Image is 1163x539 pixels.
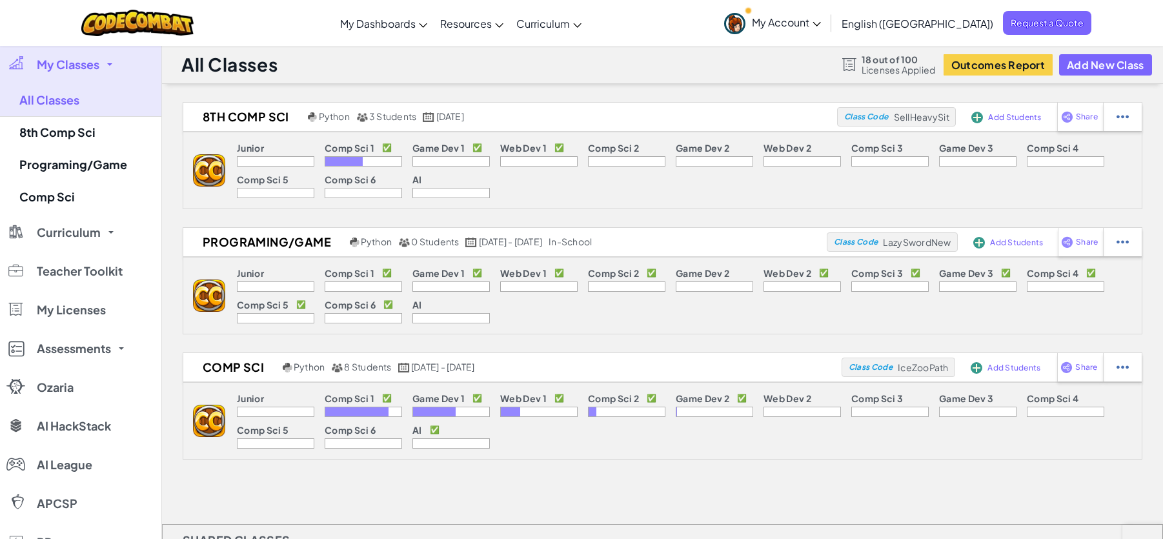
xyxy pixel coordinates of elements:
a: 8th Comp Sci Python 3 Students [DATE] [183,107,837,127]
img: IconStudentEllipsis.svg [1117,111,1129,123]
p: Game Dev 1 [412,143,465,153]
p: AI [412,300,422,310]
img: logo [193,405,225,437]
p: ✅ [554,268,564,278]
p: Junior [237,393,264,403]
span: Share [1075,363,1097,371]
a: Request a Quote [1003,11,1091,35]
span: [DATE] - [DATE] [479,236,542,247]
p: Comp Sci 4 [1027,393,1078,403]
img: IconShare_Purple.svg [1060,361,1073,373]
div: in-school [549,236,592,248]
p: Comp Sci 4 [1027,143,1078,153]
a: English ([GEOGRAPHIC_DATA]) [835,6,1000,41]
a: Comp Sci Python 8 Students [DATE] - [DATE] [183,358,842,377]
img: calendar.svg [423,112,434,122]
p: Comp Sci 3 [851,268,903,278]
p: ✅ [472,268,482,278]
p: ✅ [472,393,482,403]
p: Web Dev 2 [764,268,811,278]
span: Share [1076,113,1098,121]
a: Curriculum [510,6,588,41]
h2: Comp Sci [183,358,279,377]
img: IconAddStudents.svg [971,362,982,374]
p: Comp Sci 2 [588,393,639,403]
span: [DATE] - [DATE] [411,361,474,372]
span: Assessments [37,343,111,354]
span: Class Code [849,363,893,371]
img: IconShare_Purple.svg [1061,111,1073,123]
span: IceZooPath [898,361,949,373]
img: MultipleUsers.png [356,112,368,122]
img: IconShare_Purple.svg [1061,236,1073,248]
span: Resources [440,17,492,30]
span: LazySwordNew [883,236,951,248]
p: Game Dev 1 [412,268,465,278]
p: AI [412,425,422,435]
span: Python [294,361,325,372]
p: ✅ [472,143,482,153]
span: Class Code [844,113,888,121]
img: IconStudentEllipsis.svg [1117,236,1129,248]
span: Licenses Applied [862,65,936,75]
p: ✅ [296,300,306,310]
span: Add Students [990,239,1043,247]
p: Game Dev 2 [676,268,729,278]
span: My Licenses [37,304,106,316]
span: Curriculum [37,227,101,238]
span: 3 Students [369,110,416,122]
p: Comp Sci 1 [325,143,374,153]
p: ✅ [1086,268,1096,278]
span: Class Code [834,238,878,246]
span: AI HackStack [37,420,111,432]
p: ✅ [430,425,440,435]
button: Add New Class [1059,54,1152,76]
img: CodeCombat logo [81,10,194,36]
img: MultipleUsers.png [398,238,410,247]
p: AI [412,174,422,185]
p: ✅ [1001,268,1011,278]
p: Junior [237,268,264,278]
p: Web Dev 1 [500,143,547,153]
span: 0 Students [411,236,459,247]
span: Ozaria [37,381,74,393]
img: python.png [283,363,292,372]
span: 18 out of 100 [862,54,936,65]
p: Comp Sci 6 [325,425,376,435]
p: Comp Sci 5 [237,425,288,435]
p: ✅ [383,300,393,310]
p: ✅ [819,268,829,278]
span: AI League [37,459,92,471]
p: ✅ [554,393,564,403]
p: ✅ [647,393,656,403]
p: Comp Sci 2 [588,143,639,153]
span: 8 Students [344,361,391,372]
p: Comp Sci 5 [237,300,288,310]
p: Game Dev 3 [939,393,993,403]
p: Comp Sci 4 [1027,268,1078,278]
p: ✅ [382,393,392,403]
p: Comp Sci 6 [325,174,376,185]
span: Add Students [988,114,1041,121]
span: [DATE] [436,110,464,122]
p: Comp Sci 6 [325,300,376,310]
span: Curriculum [516,17,570,30]
img: calendar.svg [465,238,477,247]
p: Game Dev 3 [939,268,993,278]
img: logo [193,280,225,312]
img: avatar [724,13,745,34]
span: SellHeavySit [894,111,949,123]
p: ✅ [382,143,392,153]
span: Teacher Toolkit [37,265,123,277]
img: python.png [350,238,359,247]
a: Programing/Game Python 0 Students [DATE] - [DATE] in-school [183,232,827,252]
span: Python [319,110,350,122]
p: ✅ [382,268,392,278]
p: Game Dev 2 [676,143,729,153]
h1: All Classes [181,52,278,77]
a: Outcomes Report [944,54,1053,76]
img: logo [193,154,225,187]
span: Add Students [987,364,1040,372]
a: Resources [434,6,510,41]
